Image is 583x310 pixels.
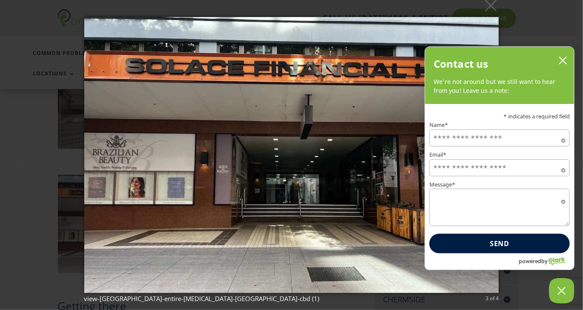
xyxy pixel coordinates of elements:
label: Name* [429,122,570,128]
div: 3 of 4 [486,295,499,302]
p: We're not around but we still want to hear from you! Leave us a note: [434,77,566,95]
label: Email* [429,152,570,158]
span: Required field [561,198,566,202]
div: olark chatbox [425,46,574,270]
div: view-[GEOGRAPHIC_DATA]-entire-[MEDICAL_DATA]-[GEOGRAPHIC_DATA]-cbd (1) [84,295,499,302]
button: Close Chatbox [549,278,574,304]
span: by [541,255,548,267]
button: Send [429,234,570,253]
p: * indicates a required field [429,114,570,119]
h2: Contact us [434,55,489,72]
input: Email [429,159,570,176]
a: Powered by Olark [519,254,574,270]
span: powered [519,255,541,267]
button: close chatbox [556,54,570,67]
textarea: Message [429,189,570,226]
input: Name [429,129,570,146]
span: Required field [561,166,566,171]
span: Required field [561,137,566,141]
label: Message* [429,182,570,187]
